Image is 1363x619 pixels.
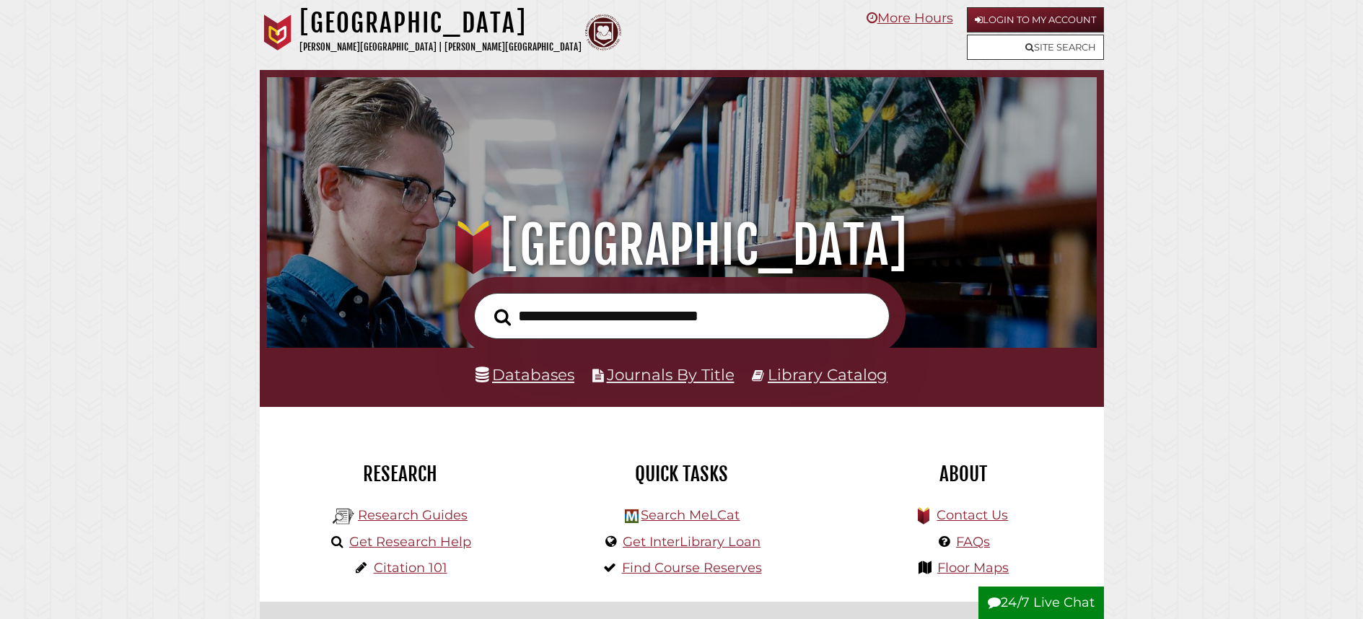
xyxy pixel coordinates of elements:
[487,304,518,330] button: Search
[552,462,812,486] h2: Quick Tasks
[299,39,582,56] p: [PERSON_NAME][GEOGRAPHIC_DATA] | [PERSON_NAME][GEOGRAPHIC_DATA]
[937,507,1008,523] a: Contact Us
[623,534,761,550] a: Get InterLibrary Loan
[625,509,639,523] img: Hekman Library Logo
[271,462,530,486] h2: Research
[287,214,1076,277] h1: [GEOGRAPHIC_DATA]
[967,35,1104,60] a: Site Search
[475,365,574,384] a: Databases
[585,14,621,51] img: Calvin Theological Seminary
[349,534,471,550] a: Get Research Help
[967,7,1104,32] a: Login to My Account
[622,560,762,576] a: Find Course Reserves
[374,560,447,576] a: Citation 101
[833,462,1093,486] h2: About
[358,507,468,523] a: Research Guides
[607,365,735,384] a: Journals By Title
[956,534,990,550] a: FAQs
[333,506,354,527] img: Hekman Library Logo
[937,560,1009,576] a: Floor Maps
[299,7,582,39] h1: [GEOGRAPHIC_DATA]
[641,507,740,523] a: Search MeLCat
[768,365,888,384] a: Library Catalog
[260,14,296,51] img: Calvin University
[494,308,511,326] i: Search
[867,10,953,26] a: More Hours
